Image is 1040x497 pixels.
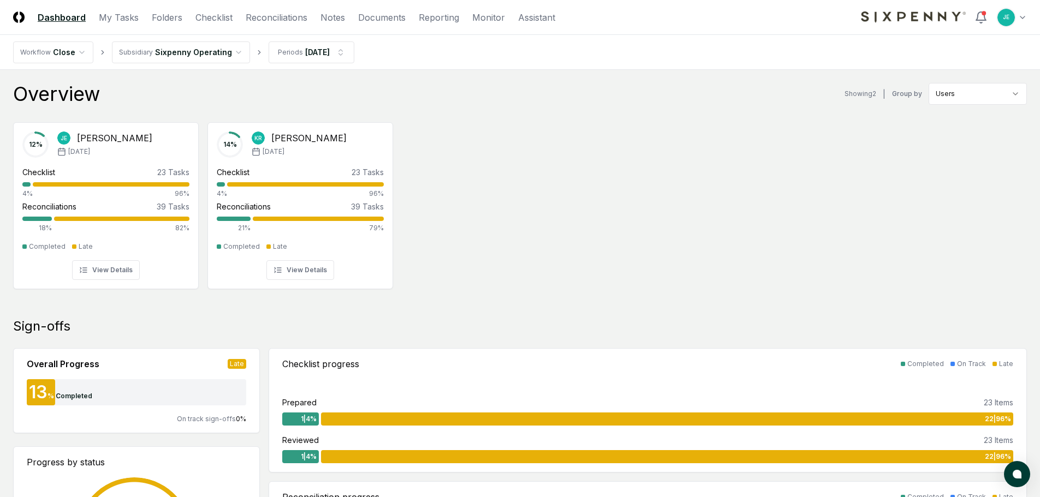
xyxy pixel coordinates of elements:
[985,414,1011,424] span: 22 | 96 %
[27,456,246,469] div: Progress by status
[68,147,90,157] span: [DATE]
[22,166,55,178] div: Checklist
[305,46,330,58] div: [DATE]
[72,260,140,280] button: View Details
[195,11,233,24] a: Checklist
[266,260,334,280] button: View Details
[999,359,1013,369] div: Late
[228,359,246,369] div: Late
[246,11,307,24] a: Reconciliations
[282,357,359,370] div: Checklist progress
[883,88,886,100] div: |
[79,242,93,252] div: Late
[13,113,199,289] a: 12%JE[PERSON_NAME][DATE]Checklist23 Tasks4%96%Reconciliations39 Tasks18%82%CompletedLateView Details
[269,348,1027,472] a: Checklist progressCompletedOn TrackLatePrepared23 Items1|4%22|96%Reviewed23 Items1|4%22|96%
[985,452,1011,462] span: 22 | 96 %
[217,166,249,178] div: Checklist
[254,134,262,142] span: KR
[223,242,260,252] div: Completed
[13,41,354,63] nav: breadcrumb
[217,201,271,212] div: Reconciliations
[77,131,152,145] div: [PERSON_NAME]
[472,11,505,24] a: Monitor
[177,415,236,423] span: On track sign-offs
[236,415,246,423] span: 0 %
[352,166,384,178] div: 23 Tasks
[263,147,284,157] span: [DATE]
[861,11,966,23] img: Sixpenny logo
[984,434,1013,446] div: 23 Items
[278,47,303,57] div: Periods
[271,131,347,145] div: [PERSON_NAME]
[892,91,922,97] label: Group by
[13,11,25,23] img: Logo
[27,384,47,401] div: 13
[301,414,317,424] span: 1 | 4 %
[54,223,189,233] div: 82%
[320,11,345,24] a: Notes
[29,242,66,252] div: Completed
[907,359,944,369] div: Completed
[984,397,1013,408] div: 23 Items
[358,11,406,24] a: Documents
[269,41,354,63] button: Periods[DATE]
[207,113,393,289] a: 14%KR[PERSON_NAME][DATE]Checklist23 Tasks4%96%Reconciliations39 Tasks21%79%CompletedLateView Details
[301,452,317,462] span: 1 | 4 %
[157,201,189,212] div: 39 Tasks
[38,11,86,24] a: Dashboard
[13,318,1027,335] div: Sign-offs
[282,397,317,408] div: Prepared
[253,223,384,233] div: 79%
[1003,13,1009,21] span: JE
[957,359,986,369] div: On Track
[273,242,287,252] div: Late
[27,357,99,370] div: Overall Progress
[227,189,384,199] div: 96%
[22,189,31,199] div: 4%
[20,47,51,57] div: Workflow
[845,89,876,99] div: Showing 2
[351,201,384,212] div: 39 Tasks
[419,11,459,24] a: Reporting
[996,8,1016,27] button: JE
[282,434,319,446] div: Reviewed
[22,201,76,212] div: Reconciliations
[157,166,189,178] div: 23 Tasks
[22,223,52,233] div: 18%
[217,189,225,199] div: 4%
[119,47,153,57] div: Subsidiary
[217,223,251,233] div: 21%
[13,83,100,105] div: Overview
[33,189,189,199] div: 96%
[152,11,182,24] a: Folders
[99,11,139,24] a: My Tasks
[47,391,92,401] div: % Completed
[518,11,555,24] a: Assistant
[1004,461,1030,487] button: atlas-launcher
[61,134,67,142] span: JE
